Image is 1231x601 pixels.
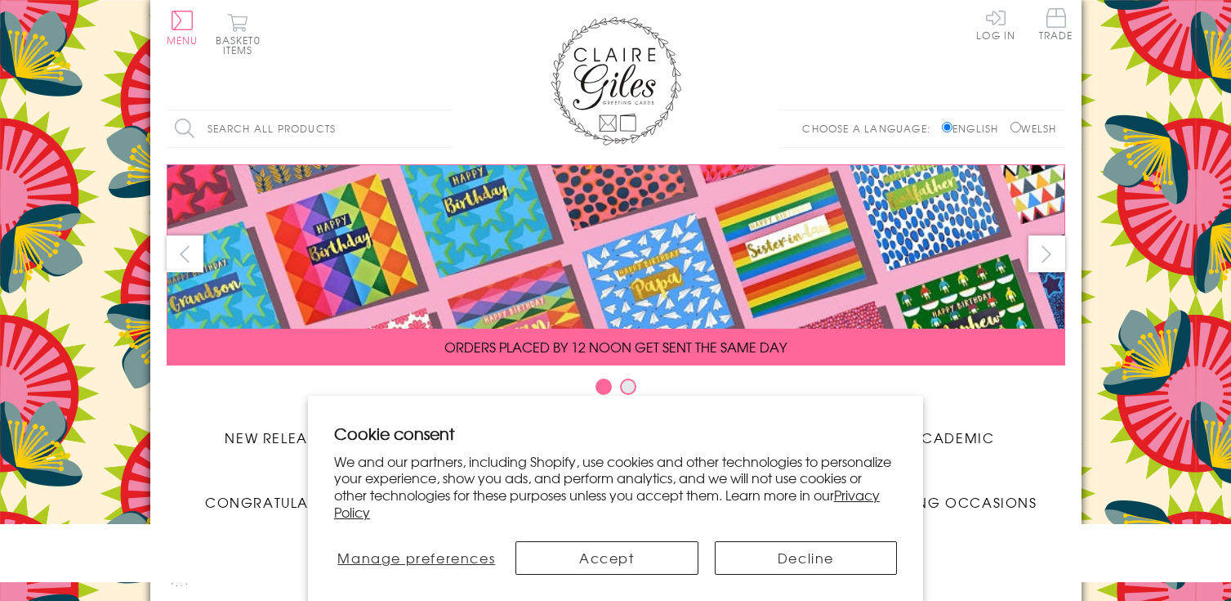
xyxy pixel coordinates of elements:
[620,379,636,395] button: Carousel Page 2
[551,16,681,146] img: Claire Giles Greetings Cards
[841,415,1065,447] a: Academic
[911,428,995,447] span: Academic
[802,121,939,136] p: Choose a language:
[167,378,1065,403] div: Carousel Pagination
[1010,122,1021,132] input: Welsh
[337,548,495,567] span: Manage preferences
[167,33,198,47] span: Menu
[167,110,453,147] input: Search all products
[444,337,787,357] span: ORDERS PLACED BY 12 NOON GET SENT THE SAME DAY
[942,121,1006,136] label: English
[1039,8,1073,40] span: Trade
[167,480,391,512] a: Congratulations
[205,492,352,512] span: Congratulations
[167,235,203,272] button: prev
[167,11,198,45] button: Menu
[942,122,952,132] input: English
[515,541,698,575] button: Accept
[976,8,1015,40] a: Log In
[225,428,332,447] span: New Releases
[841,480,1065,512] a: Wedding Occasions
[216,13,261,55] button: Basket0 items
[1028,235,1065,272] button: next
[1010,121,1057,136] label: Welsh
[223,33,261,57] span: 0 items
[167,415,391,447] a: New Releases
[1039,8,1073,43] a: Trade
[334,541,499,575] button: Manage preferences
[334,485,880,522] a: Privacy Policy
[715,541,898,575] button: Decline
[595,379,612,395] button: Carousel Page 1 (Current Slide)
[334,453,898,521] p: We and our partners, including Shopify, use cookies and other technologies to personalize your ex...
[334,422,898,445] h2: Cookie consent
[867,492,1037,512] span: Wedding Occasions
[436,110,453,147] input: Search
